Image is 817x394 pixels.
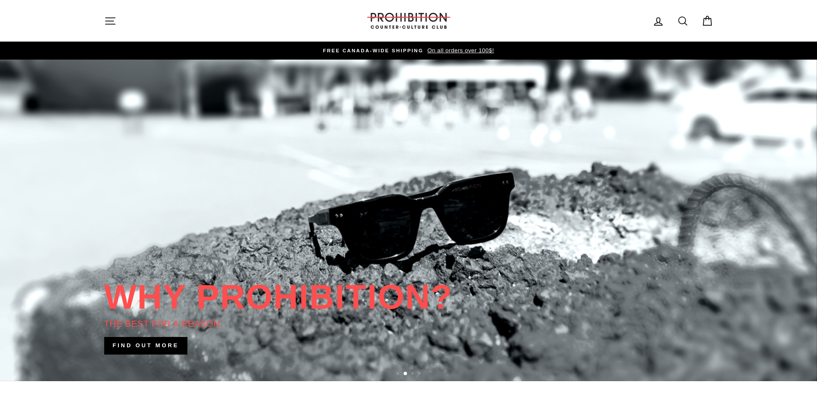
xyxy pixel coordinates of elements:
img: PROHIBITION COUNTER-CULTURE CLUB [366,13,452,29]
button: 2 [404,372,408,376]
a: FREE CANADA-WIDE SHIPPING On all orders over 100$! [106,46,711,55]
span: On all orders over 100$! [425,47,494,54]
button: 4 [418,372,422,376]
button: 1 [397,372,401,376]
span: FREE CANADA-WIDE SHIPPING [323,48,423,53]
button: 3 [411,372,416,376]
